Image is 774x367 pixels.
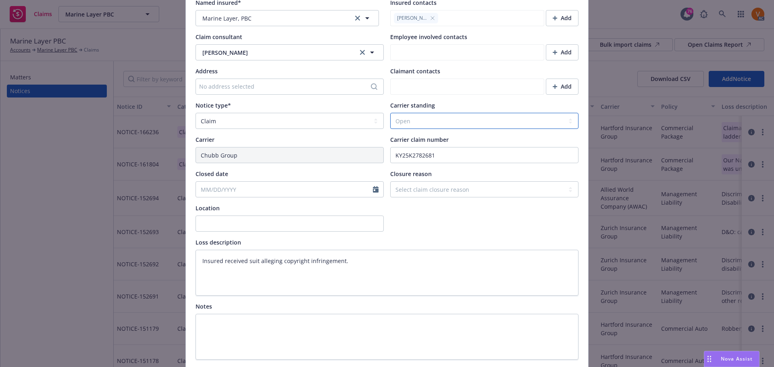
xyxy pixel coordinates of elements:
svg: Search [371,83,377,90]
button: Nova Assist [704,351,759,367]
span: Nova Assist [721,355,753,362]
div: Drag to move [704,351,714,367]
span: Claim consultant [196,33,242,41]
textarea: Insured received suit alleging copyright infringement. [196,250,578,296]
div: Add [553,79,572,94]
svg: Calendar [373,186,379,193]
span: Marine Layer, PBC [202,14,252,23]
div: Add [553,45,572,60]
button: Add [546,10,578,26]
button: Add [546,44,578,60]
button: No address selected [196,79,384,95]
button: Add [546,79,578,95]
input: MM/DD/YYYY [196,182,373,197]
div: Add [553,10,572,26]
a: clear selection [353,13,362,23]
span: Loss description [196,238,241,246]
span: Notice type* [196,102,231,109]
a: clear selection [358,48,367,57]
span: [PERSON_NAME] [397,15,427,22]
button: [PERSON_NAME]clear selection [196,44,384,60]
span: Location [196,204,220,212]
span: Address [196,67,218,75]
span: Closed date [196,170,228,178]
span: Carrier [196,136,214,143]
span: Closure reason [390,170,432,178]
span: [PERSON_NAME] [202,48,351,57]
span: Claimant contacts [390,67,440,75]
div: No address selected [199,82,372,91]
span: Employee involved contacts [390,33,467,41]
span: Carrier claim number [390,136,449,143]
span: Notes [196,303,212,310]
span: Carrier standing [390,102,435,109]
button: Marine Layer, PBCclear selection [196,10,379,26]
